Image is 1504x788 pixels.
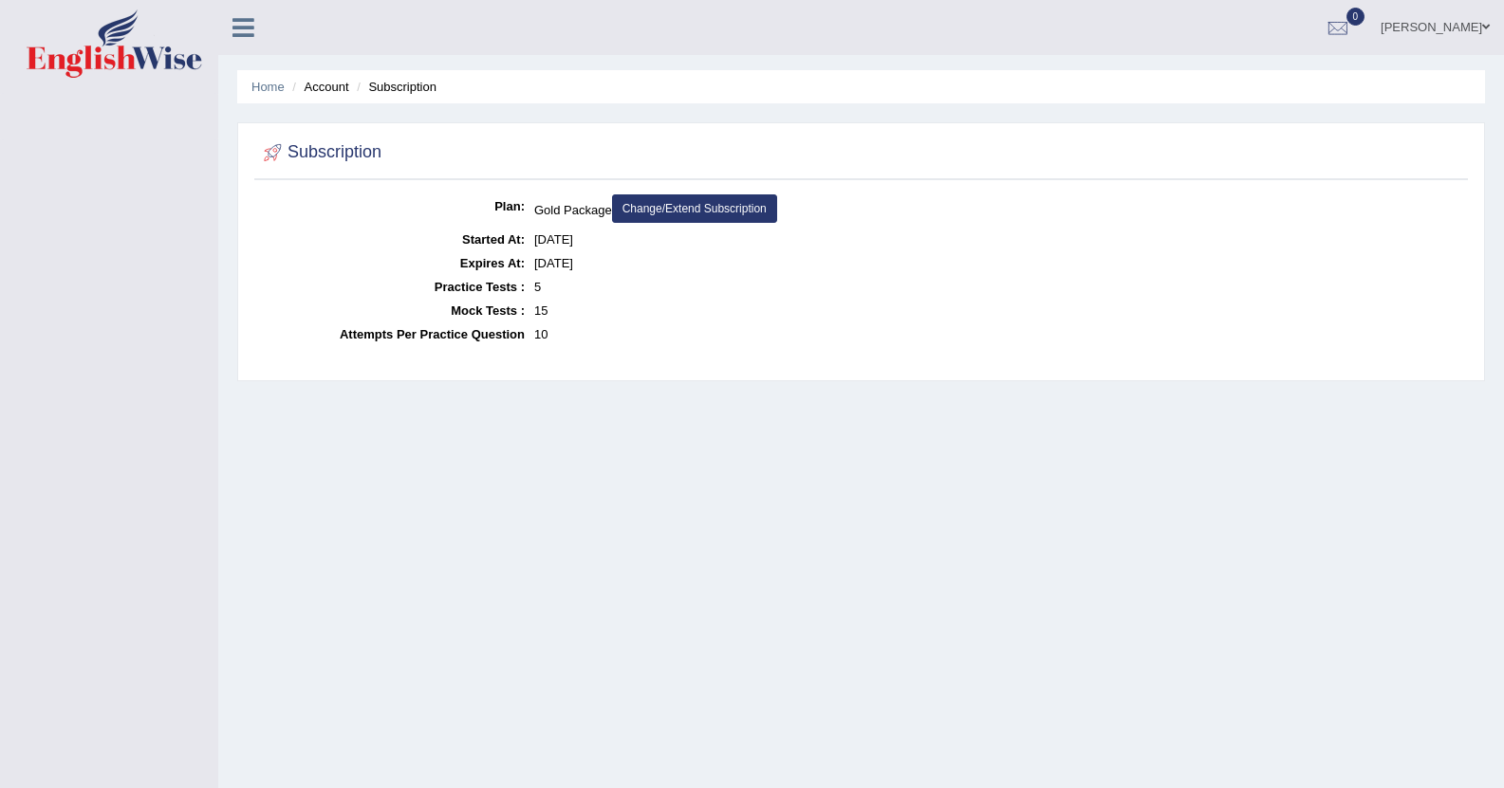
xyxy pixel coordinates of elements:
dd: 15 [534,299,1463,322]
dd: Gold Package [534,194,1463,228]
li: Account [288,78,348,96]
dt: Practice Tests : [259,275,525,299]
dt: Attempts Per Practice Question [259,322,525,346]
dt: Expires At: [259,251,525,275]
li: Subscription [352,78,436,96]
span: 0 [1346,8,1365,26]
dd: 5 [534,275,1463,299]
dd: [DATE] [534,251,1463,275]
dd: [DATE] [534,228,1463,251]
a: Home [251,80,285,94]
dt: Started At: [259,228,525,251]
dt: Mock Tests : [259,299,525,322]
dt: Plan: [259,194,525,218]
h2: Subscription [259,138,381,167]
dd: 10 [534,322,1463,346]
a: Change/Extend Subscription [612,194,777,223]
